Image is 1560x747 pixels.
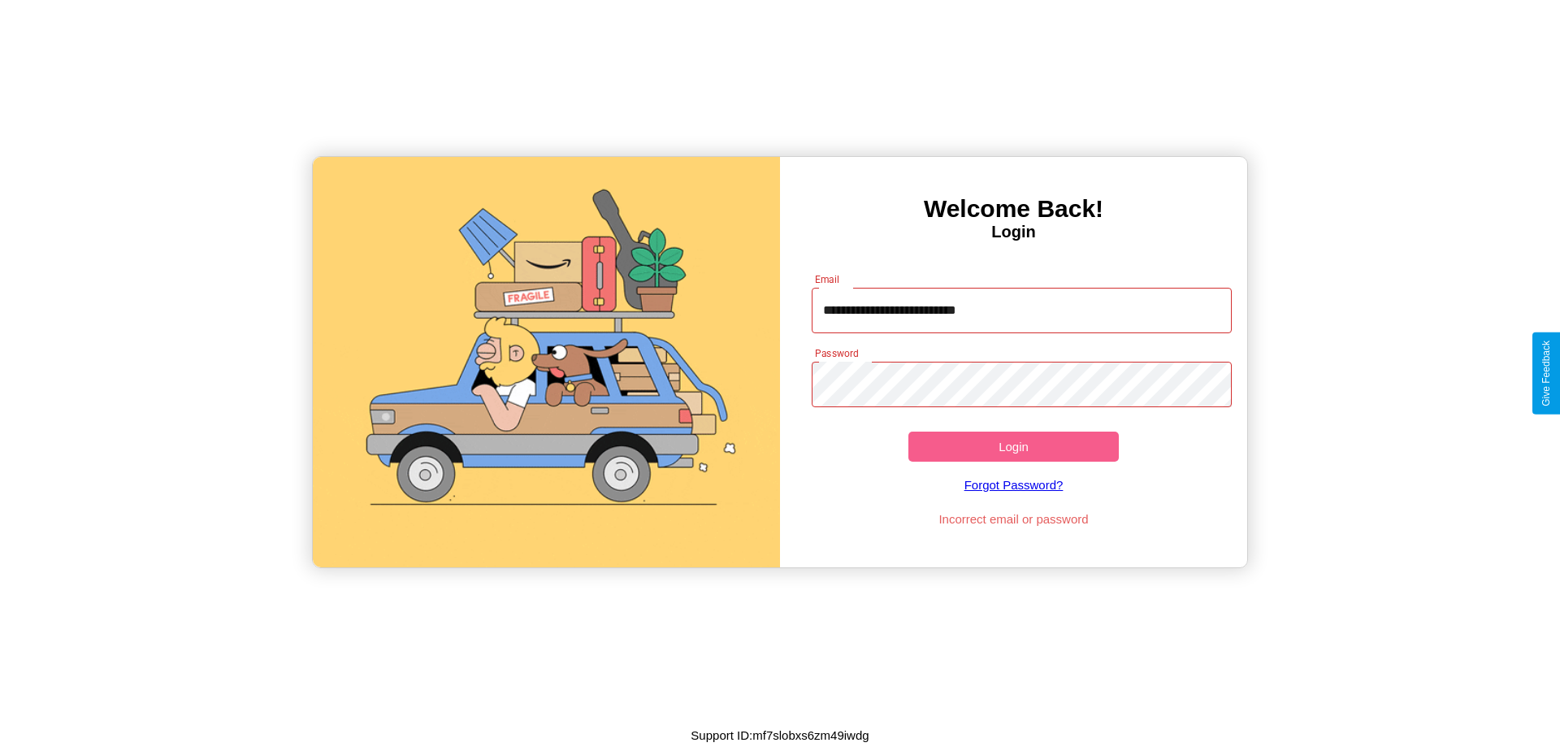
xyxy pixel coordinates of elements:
p: Support ID: mf7slobxs6zm49iwdg [691,724,869,746]
p: Incorrect email or password [804,508,1224,530]
label: Password [815,346,858,360]
div: Give Feedback [1540,341,1552,406]
h3: Welcome Back! [780,195,1247,223]
a: Forgot Password? [804,462,1224,508]
h4: Login [780,223,1247,241]
label: Email [815,272,840,286]
img: gif [313,157,780,567]
button: Login [908,432,1119,462]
